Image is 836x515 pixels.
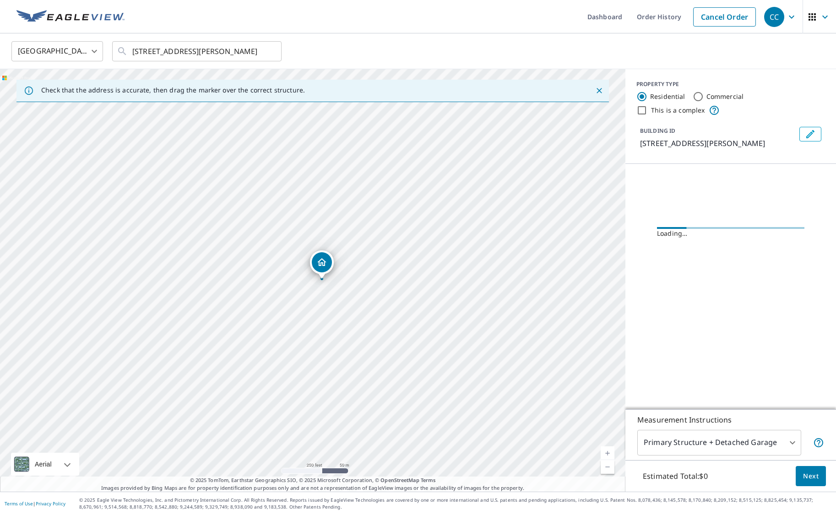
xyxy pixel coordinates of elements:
[11,453,79,476] div: Aerial
[636,80,825,88] div: PROPERTY TYPE
[11,38,103,64] div: [GEOGRAPHIC_DATA]
[813,437,824,448] span: Your report will include the primary structure and a detached garage if one exists.
[5,501,65,506] p: |
[41,86,305,94] p: Check that the address is accurate, then drag the marker over the correct structure.
[380,477,419,483] a: OpenStreetMap
[635,466,715,486] p: Estimated Total: $0
[803,471,819,482] span: Next
[640,127,675,135] p: BUILDING ID
[132,38,263,64] input: Search by address or latitude-longitude
[32,453,54,476] div: Aerial
[79,497,831,510] p: © 2025 Eagle View Technologies, Inc. and Pictometry International Corp. All Rights Reserved. Repo...
[640,138,796,149] p: [STREET_ADDRESS][PERSON_NAME]
[799,127,821,141] button: Edit building 1
[764,7,784,27] div: CC
[693,7,756,27] a: Cancel Order
[706,92,744,101] label: Commercial
[421,477,436,483] a: Terms
[16,10,125,24] img: EV Logo
[637,414,824,425] p: Measurement Instructions
[601,446,614,460] a: Current Level 17, Zoom In
[190,477,436,484] span: © 2025 TomTom, Earthstar Geographics SIO, © 2025 Microsoft Corporation, ©
[637,430,801,455] div: Primary Structure + Detached Garage
[36,500,65,507] a: Privacy Policy
[796,466,826,487] button: Next
[650,92,685,101] label: Residential
[657,229,804,238] div: Loading…
[651,106,705,115] label: This is a complex
[593,85,605,97] button: Close
[5,500,33,507] a: Terms of Use
[601,460,614,474] a: Current Level 17, Zoom Out
[310,250,334,279] div: Dropped pin, building 1, Residential property, 1921 Scott Ln Madison, WI 53704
